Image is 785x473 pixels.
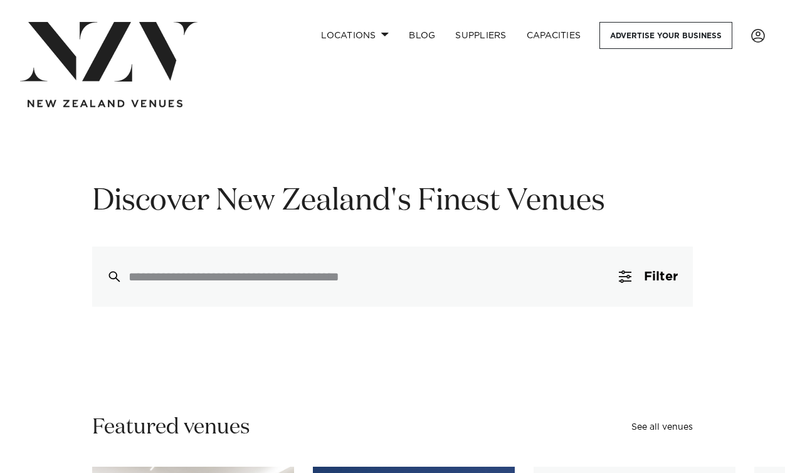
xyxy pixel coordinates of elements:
button: Filter [604,247,693,307]
h2: Featured venues [92,413,250,442]
a: SUPPLIERS [445,22,516,49]
a: Advertise your business [599,22,732,49]
a: Locations [311,22,399,49]
a: See all venues [631,423,693,432]
h1: Discover New Zealand's Finest Venues [92,182,693,221]
img: nzv-logo.png [20,22,198,82]
img: new-zealand-venues-text.png [28,100,182,108]
a: Capacities [517,22,591,49]
span: Filter [644,270,678,283]
a: BLOG [399,22,445,49]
